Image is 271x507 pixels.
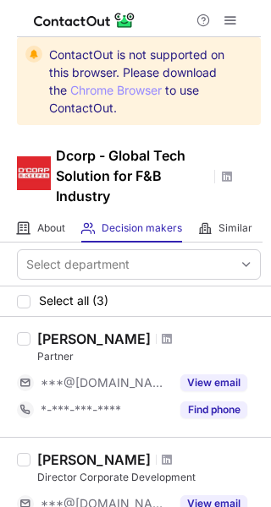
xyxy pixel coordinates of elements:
[180,374,247,391] button: Reveal Button
[41,375,170,390] span: ***@[DOMAIN_NAME]
[102,221,182,235] span: Decision makers
[39,294,108,308] span: Select all (3)
[37,330,151,347] div: [PERSON_NAME]
[25,46,42,63] img: warning
[37,470,261,485] div: Director Corporate Development
[70,83,162,97] a: Chrome Browser
[34,10,135,30] img: ContactOut v5.3.10
[37,221,65,235] span: About
[37,349,261,364] div: Partner
[37,451,151,468] div: [PERSON_NAME]
[180,401,247,418] button: Reveal Button
[17,156,51,190] img: 41dc58004176a4e7fe9242962585de6d
[56,145,208,206] h1: Dcorp - Global Tech Solution for F&B Industry
[26,256,130,273] div: Select department
[49,46,230,117] span: ContactOut is not supported on this browser. Please download the to use ContactOut.
[218,221,252,235] span: Similar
